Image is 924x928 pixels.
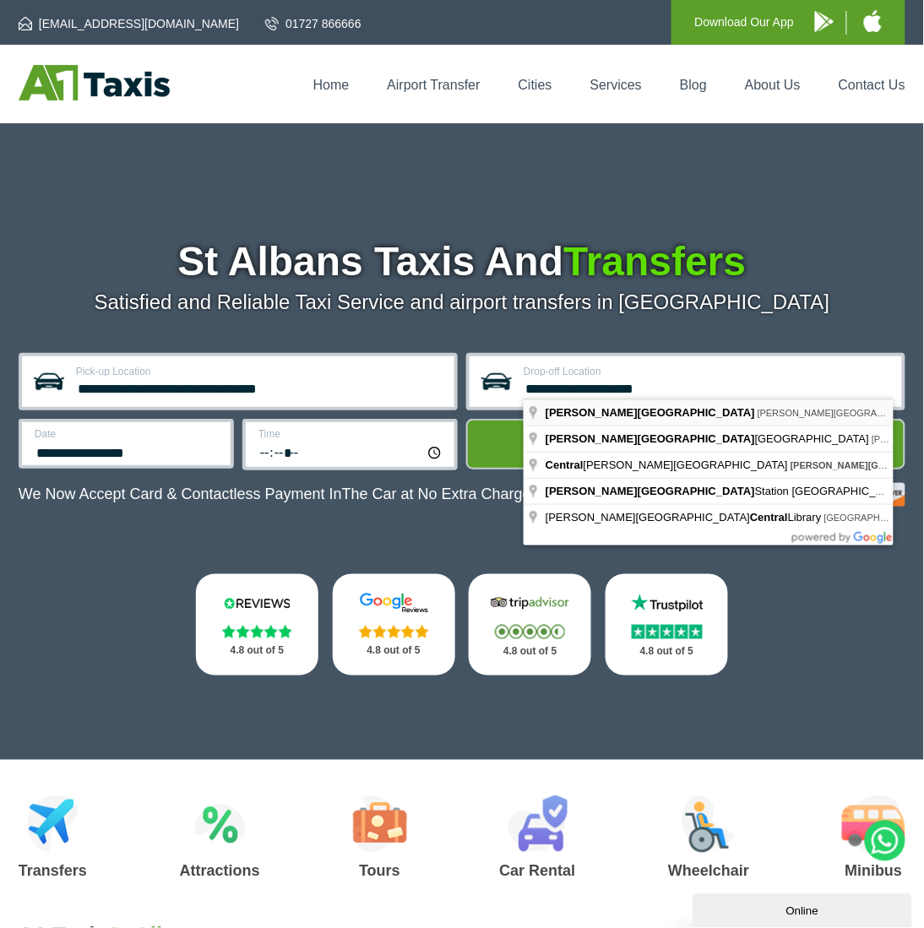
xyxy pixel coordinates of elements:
h3: Transfers [19,864,87,879]
span: Central [546,459,584,471]
img: Airport Transfers [27,795,79,853]
a: Google Stars 4.8 out of 5 [333,574,455,676]
img: A1 Taxis iPhone App [864,10,882,32]
h1: St Albans Taxis And [19,241,905,282]
span: [PERSON_NAME][GEOGRAPHIC_DATA] Library [546,511,824,524]
p: 4.8 out of 5 [624,642,709,663]
img: Stars [222,625,292,638]
a: Contact Us [839,78,905,92]
a: [EMAIL_ADDRESS][DOMAIN_NAME] [19,15,239,32]
span: [PERSON_NAME][GEOGRAPHIC_DATA] [546,406,755,419]
a: Home [313,78,350,92]
label: Pick-up Location [76,366,444,377]
span: The Car at No Extra Charge. [342,486,535,502]
img: Stars [495,625,565,639]
span: [PERSON_NAME][GEOGRAPHIC_DATA] [546,459,791,471]
p: 4.8 out of 5 [215,641,300,662]
p: Satisfied and Reliable Taxi Service and airport transfers in [GEOGRAPHIC_DATA] [19,290,905,314]
p: 4.8 out of 5 [487,642,573,663]
p: We Now Accept Card & Contactless Payment In [19,486,535,503]
img: Google [351,593,437,614]
span: [PERSON_NAME][GEOGRAPHIC_DATA] [546,485,755,497]
img: Attractions [194,795,246,853]
img: Car Rental [508,795,568,853]
h3: Tours [353,864,407,879]
img: A1 Taxis St Albans LTD [19,65,170,100]
a: Cities [519,78,552,92]
a: Airport Transfer [387,78,480,92]
img: A1 Taxis Android App [815,11,834,32]
label: Time [258,429,444,439]
h3: Wheelchair [668,864,749,879]
iframe: chat widget [693,891,916,928]
span: Station [GEOGRAPHIC_DATA] [546,485,909,497]
a: About Us [745,78,801,92]
p: Download Our App [695,12,795,33]
img: Tours [353,795,407,853]
button: Get Quote [466,419,905,469]
h3: Attractions [180,864,260,879]
a: Services [590,78,642,92]
span: [PERSON_NAME][GEOGRAPHIC_DATA] [546,432,755,445]
span: Transfers [563,239,746,284]
img: Stars [359,625,429,638]
a: 01727 866666 [265,15,361,32]
a: Blog [680,78,707,92]
h3: Car Rental [499,864,575,879]
a: Tripadvisor Stars 4.8 out of 5 [469,574,591,676]
h3: Minibus [842,864,905,879]
img: Trustpilot [624,593,709,614]
label: Date [35,429,220,439]
img: Stars [632,625,703,639]
img: Tripadvisor [487,593,573,614]
label: Drop-off Location [524,366,892,377]
img: Wheelchair [682,795,736,853]
a: Trustpilot Stars 4.8 out of 5 [606,574,728,676]
span: Central [750,511,788,524]
span: [GEOGRAPHIC_DATA] [546,432,872,445]
img: Minibus [842,795,905,853]
img: Reviews.io [215,593,300,614]
a: Reviews.io Stars 4.8 out of 5 [196,574,318,676]
p: 4.8 out of 5 [351,641,437,662]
